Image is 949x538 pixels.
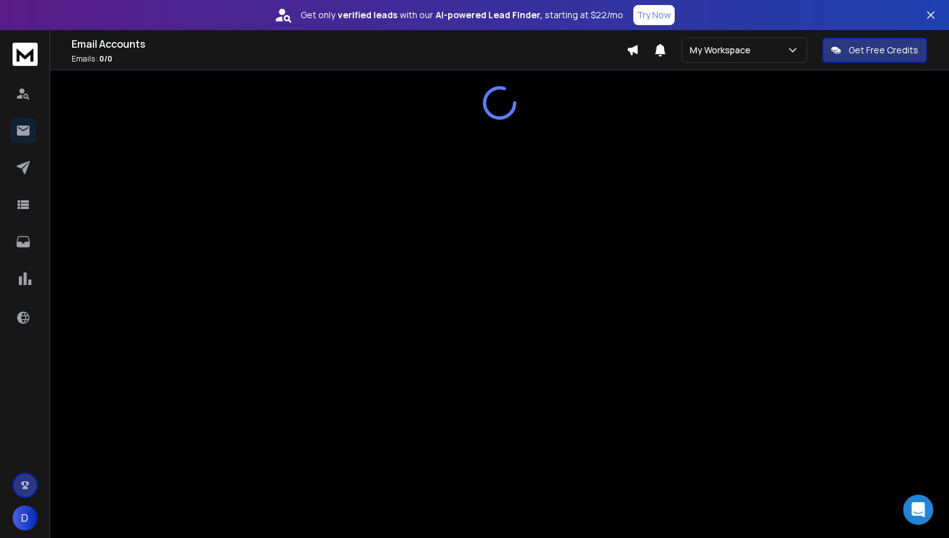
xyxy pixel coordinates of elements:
[436,9,542,21] strong: AI-powered Lead Finder,
[903,495,933,525] div: Open Intercom Messenger
[338,9,397,21] strong: verified leads
[99,53,112,64] span: 0 / 0
[301,9,623,21] p: Get only with our starting at $22/mo
[13,505,38,530] button: D
[637,9,671,21] p: Try Now
[72,54,626,64] p: Emails :
[690,44,756,56] p: My Workspace
[13,43,38,66] img: logo
[633,5,675,25] button: Try Now
[849,44,918,56] p: Get Free Credits
[822,38,927,63] button: Get Free Credits
[72,36,626,51] h1: Email Accounts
